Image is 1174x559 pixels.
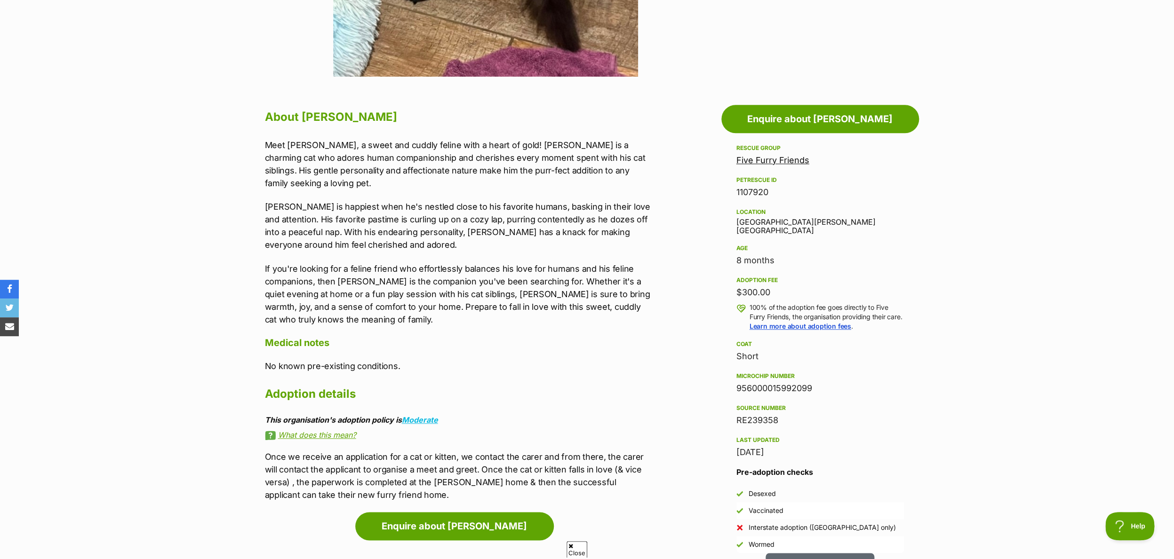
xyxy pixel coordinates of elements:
[265,107,654,127] h2: About [PERSON_NAME]
[736,144,904,152] div: Rescue group
[736,490,743,497] img: Yes
[736,524,743,531] img: No
[736,286,904,299] div: $300.00
[1105,512,1155,540] iframe: Help Scout Beacon - Open
[265,384,654,404] h2: Adoption details
[736,206,904,235] div: [GEOGRAPHIC_DATA][PERSON_NAME][GEOGRAPHIC_DATA]
[736,276,904,284] div: Adoption fee
[736,541,743,548] img: Yes
[736,372,904,380] div: Microchip number
[265,200,654,251] p: [PERSON_NAME] is happiest when he's nestled close to his favorite humans, basking in their love a...
[736,155,809,165] a: Five Furry Friends
[736,350,904,363] div: Short
[750,303,904,331] p: 100% of the adoption fee goes directly to Five Furry Friends, the organisation providing their ca...
[736,186,904,199] div: 1107920
[265,337,654,349] h4: Medical notes
[749,540,775,549] div: Wormed
[736,414,904,427] div: RE239358
[402,415,438,425] a: Moderate
[736,244,904,252] div: Age
[265,431,654,439] a: What does this mean?
[355,512,554,540] a: Enquire about [PERSON_NAME]
[749,506,783,515] div: Vaccinated
[749,523,896,532] div: Interstate adoption ([GEOGRAPHIC_DATA] only)
[721,105,919,133] a: Enquire about [PERSON_NAME]
[736,466,904,478] h3: Pre-adoption checks
[736,446,904,459] div: [DATE]
[749,489,776,498] div: Desexed
[750,322,851,330] a: Learn more about adoption fees
[265,360,654,372] p: No known pre-existing conditions.
[736,436,904,444] div: Last updated
[736,507,743,514] img: Yes
[736,254,904,267] div: 8 months
[736,340,904,348] div: Coat
[736,404,904,412] div: Source number
[265,450,654,501] p: Once we receive an application for a cat or kitten, we contact the carer and from there, the care...
[736,176,904,184] div: PetRescue ID
[736,208,904,216] div: Location
[265,139,654,189] p: Meet [PERSON_NAME], a sweet and cuddly feline with a heart of gold! [PERSON_NAME] is a charming c...
[265,262,654,326] p: If you're looking for a feline friend who effortlessly balances his love for humans and his felin...
[567,541,587,558] span: Close
[265,416,654,424] div: This organisation's adoption policy is
[736,382,904,395] div: 956000015992099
